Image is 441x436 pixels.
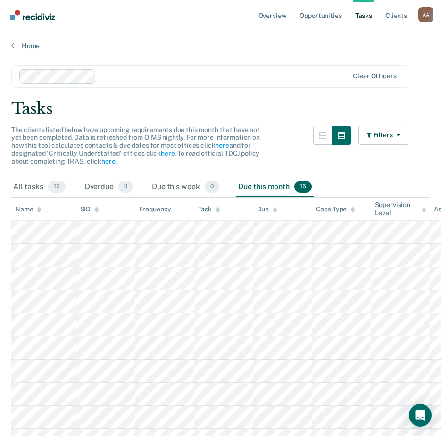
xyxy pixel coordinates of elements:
span: 15 [48,181,66,193]
span: The clients listed below have upcoming requirements due this month that have not yet been complet... [11,126,260,165]
div: A A [418,7,433,22]
div: Open Intercom Messenger [409,404,432,427]
div: Supervision Level [375,201,426,217]
div: Name [15,205,42,213]
span: 15 [294,181,312,193]
div: All tasks15 [11,177,67,198]
span: 0 [118,181,133,193]
div: Clear officers [353,72,396,80]
span: 0 [205,181,219,193]
div: Overdue0 [83,177,135,198]
div: Due this month15 [236,177,314,198]
button: Profile dropdown button [418,7,433,22]
div: SID [80,205,100,213]
button: Filters [358,126,408,145]
div: Frequency [139,205,172,213]
div: Case Type [316,205,356,213]
a: Home [11,42,430,50]
div: Task [198,205,220,213]
div: Tasks [11,99,430,118]
div: Due this week0 [150,177,221,198]
a: here [101,158,115,165]
img: Recidiviz [10,10,55,20]
div: Due [257,205,278,213]
a: here [215,142,229,149]
a: here [161,150,175,157]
